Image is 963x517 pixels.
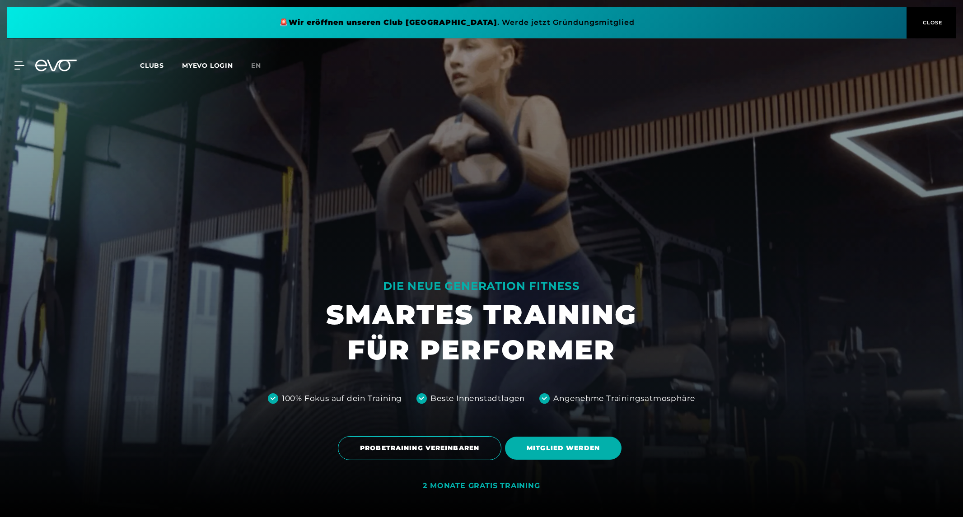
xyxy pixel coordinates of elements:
div: Beste Innenstadtlagen [430,393,525,405]
span: CLOSE [921,19,943,27]
a: Clubs [140,61,182,70]
span: MITGLIED WERDEN [527,443,600,453]
a: en [251,61,272,71]
div: Angenehme Trainingsatmosphäre [553,393,695,405]
span: PROBETRAINING VEREINBAREN [360,443,479,453]
a: PROBETRAINING VEREINBAREN [338,429,505,467]
button: CLOSE [907,7,956,38]
span: Clubs [140,61,164,70]
a: MYEVO LOGIN [182,61,233,70]
span: en [251,61,261,70]
a: MITGLIED WERDEN [505,430,625,466]
div: 2 MONATE GRATIS TRAINING [423,481,540,491]
div: DIE NEUE GENERATION FITNESS [326,279,637,293]
h1: SMARTES TRAINING FÜR PERFORMER [326,297,637,368]
div: 100% Fokus auf dein Training [282,393,402,405]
